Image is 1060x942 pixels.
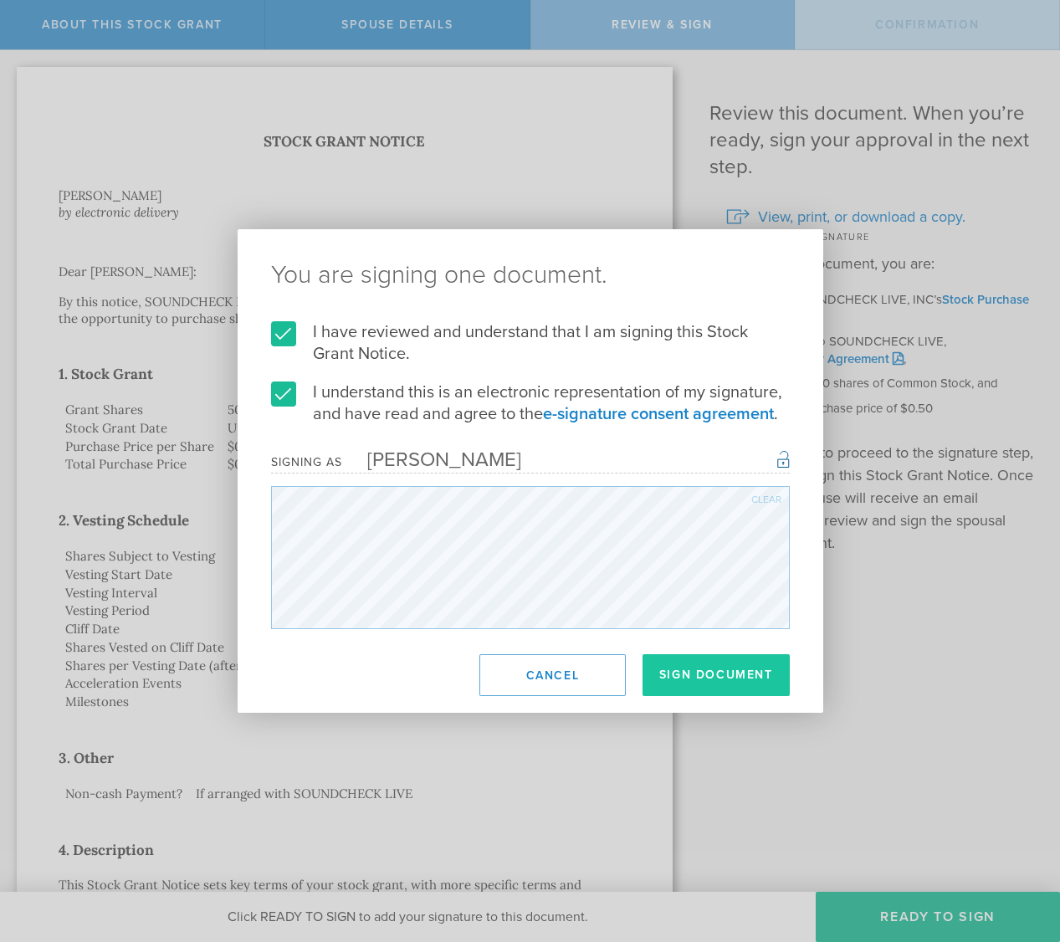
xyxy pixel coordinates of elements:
[643,654,790,696] button: Sign Document
[271,321,790,365] label: I have reviewed and understand that I am signing this Stock Grant Notice.
[976,811,1060,892] iframe: Chat Widget
[479,654,626,696] button: Cancel
[271,381,790,425] label: I understand this is an electronic representation of my signature, and have read and agree to the .
[271,263,790,288] ng-pluralize: You are signing one document.
[543,404,774,424] a: e-signature consent agreement
[342,448,521,472] div: [PERSON_NAME]
[271,455,342,469] div: Signing as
